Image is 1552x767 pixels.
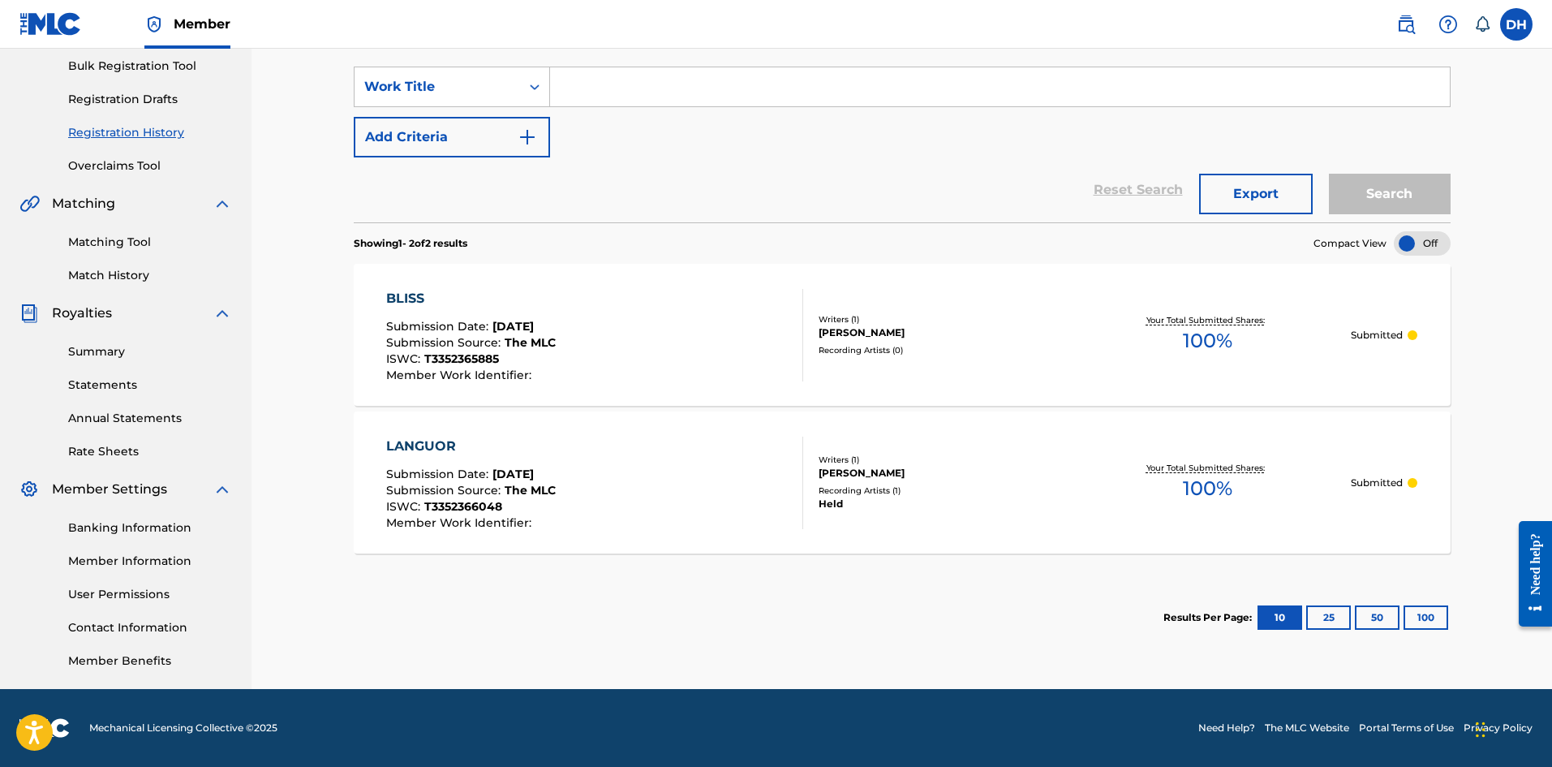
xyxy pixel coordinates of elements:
[19,304,39,323] img: Royalties
[386,515,535,530] span: Member Work Identifier :
[819,497,1064,511] div: Held
[819,325,1064,340] div: [PERSON_NAME]
[1404,605,1448,630] button: 100
[1306,605,1351,630] button: 25
[518,127,537,147] img: 9d2ae6d4665cec9f34b9.svg
[386,351,424,366] span: ISWC :
[386,368,535,382] span: Member Work Identifier :
[819,344,1064,356] div: Recording Artists ( 0 )
[1390,8,1422,41] a: Public Search
[1432,8,1464,41] div: Help
[68,157,232,175] a: Overclaims Tool
[68,377,232,394] a: Statements
[505,483,556,498] span: The MLC
[68,443,232,460] a: Rate Sheets
[68,343,232,360] a: Summary
[52,194,115,213] span: Matching
[19,480,39,499] img: Member Settings
[1359,721,1454,735] a: Portal Terms of Use
[819,485,1064,497] div: Recording Artists ( 1 )
[1163,610,1256,625] p: Results Per Page:
[386,319,492,334] span: Submission Date :
[1351,476,1403,490] p: Submitted
[819,313,1064,325] div: Writers ( 1 )
[52,480,167,499] span: Member Settings
[68,234,232,251] a: Matching Tool
[1464,721,1533,735] a: Privacy Policy
[1198,721,1255,735] a: Need Help?
[68,553,232,570] a: Member Information
[1507,509,1552,640] iframe: Resource Center
[1265,721,1349,735] a: The MLC Website
[354,264,1451,406] a: BLISSSubmission Date:[DATE]Submission Source:The MLCISWC:T3352365885Member Work Identifier:Writer...
[354,412,1451,554] a: LANGUORSubmission Date:[DATE]Submission Source:The MLCISWC:T3352366048Member Work Identifier:Writ...
[1500,8,1533,41] div: User Menu
[89,721,277,735] span: Mechanical Licensing Collective © 2025
[354,67,1451,222] form: Search Form
[68,586,232,603] a: User Permissions
[386,483,505,498] span: Submission Source :
[68,267,232,284] a: Match History
[386,437,556,456] div: LANGUOR
[386,467,492,481] span: Submission Date :
[505,335,556,350] span: The MLC
[174,15,230,33] span: Member
[1471,689,1552,767] iframe: Chat Widget
[1438,15,1458,34] img: help
[492,319,534,334] span: [DATE]
[354,117,550,157] button: Add Criteria
[144,15,164,34] img: Top Rightsholder
[819,466,1064,480] div: [PERSON_NAME]
[819,454,1064,466] div: Writers ( 1 )
[213,304,232,323] img: expand
[386,335,505,350] span: Submission Source :
[1474,16,1490,32] div: Notifications
[1351,328,1403,343] p: Submitted
[19,12,82,36] img: MLC Logo
[68,124,232,141] a: Registration History
[424,351,499,366] span: T3352365885
[68,519,232,536] a: Banking Information
[68,91,232,108] a: Registration Drafts
[213,480,232,499] img: expand
[424,499,502,514] span: T3352366048
[52,304,112,323] span: Royalties
[492,467,534,481] span: [DATE]
[1199,174,1313,214] button: Export
[68,58,232,75] a: Bulk Registration Tool
[19,718,70,738] img: logo
[1396,15,1416,34] img: search
[68,410,232,427] a: Annual Statements
[1183,326,1232,355] span: 100 %
[68,619,232,636] a: Contact Information
[19,194,40,213] img: Matching
[1146,462,1269,474] p: Your Total Submitted Shares:
[354,236,467,251] p: Showing 1 - 2 of 2 results
[1476,705,1485,754] div: Drag
[1313,236,1386,251] span: Compact View
[1146,314,1269,326] p: Your Total Submitted Shares:
[364,77,510,97] div: Work Title
[386,289,556,308] div: BLISS
[1355,605,1399,630] button: 50
[213,194,232,213] img: expand
[68,653,232,670] a: Member Benefits
[1258,605,1302,630] button: 10
[386,499,424,514] span: ISWC :
[1183,474,1232,503] span: 100 %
